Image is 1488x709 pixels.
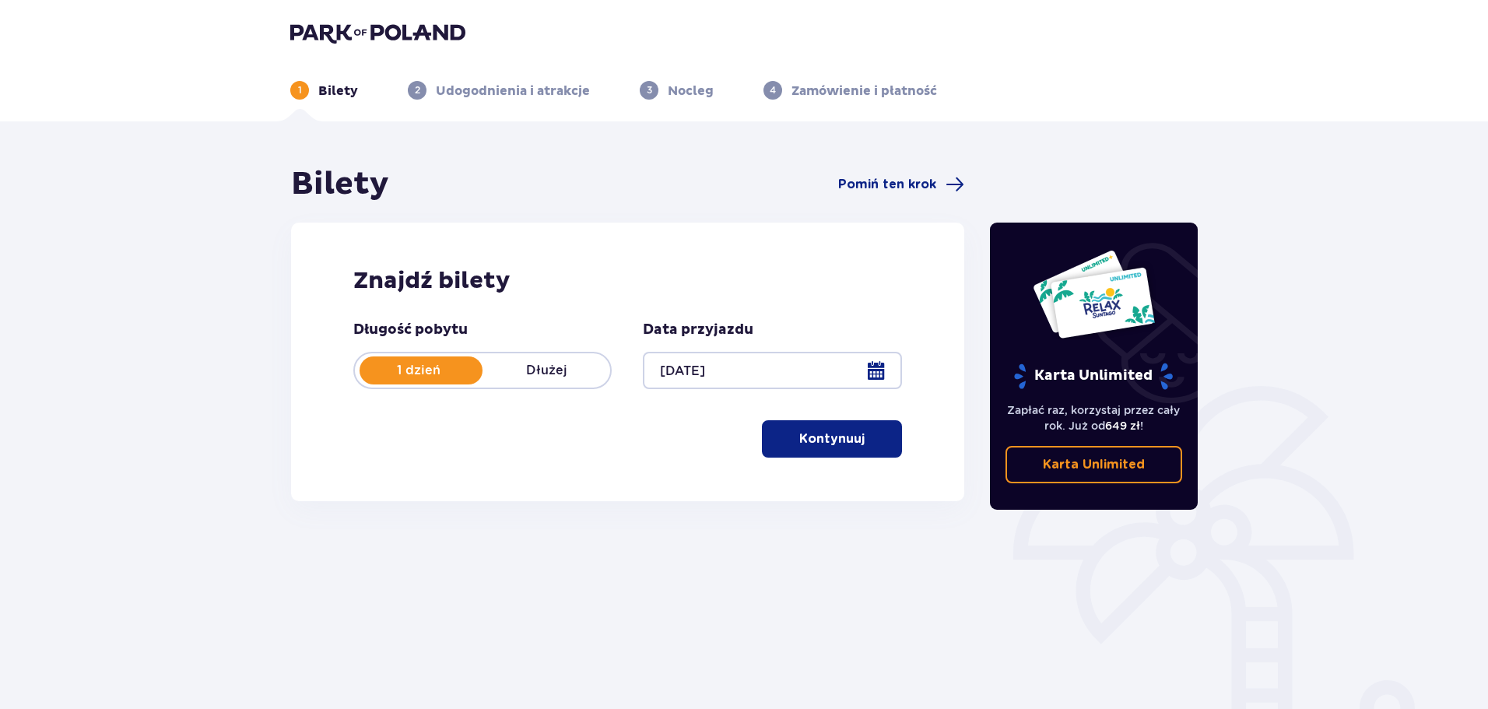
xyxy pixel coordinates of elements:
[436,82,590,100] p: Udogodnienia i atrakcje
[647,83,652,97] p: 3
[1043,456,1145,473] p: Karta Unlimited
[298,83,302,97] p: 1
[290,22,465,44] img: Park of Poland logo
[838,175,964,194] a: Pomiń ten krok
[762,420,902,458] button: Kontynuuj
[770,83,776,97] p: 4
[355,362,483,379] p: 1 dzień
[353,321,468,339] p: Długość pobytu
[483,362,610,379] p: Dłużej
[668,82,714,100] p: Nocleg
[1105,419,1140,432] span: 649 zł
[791,82,937,100] p: Zamówienie i płatność
[318,82,358,100] p: Bilety
[415,83,420,97] p: 2
[1012,363,1174,390] p: Karta Unlimited
[643,321,753,339] p: Data przyjazdu
[1005,446,1183,483] a: Karta Unlimited
[799,430,865,448] p: Kontynuuj
[291,165,389,204] h1: Bilety
[838,176,936,193] span: Pomiń ten krok
[1005,402,1183,433] p: Zapłać raz, korzystaj przez cały rok. Już od !
[353,266,902,296] h2: Znajdź bilety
